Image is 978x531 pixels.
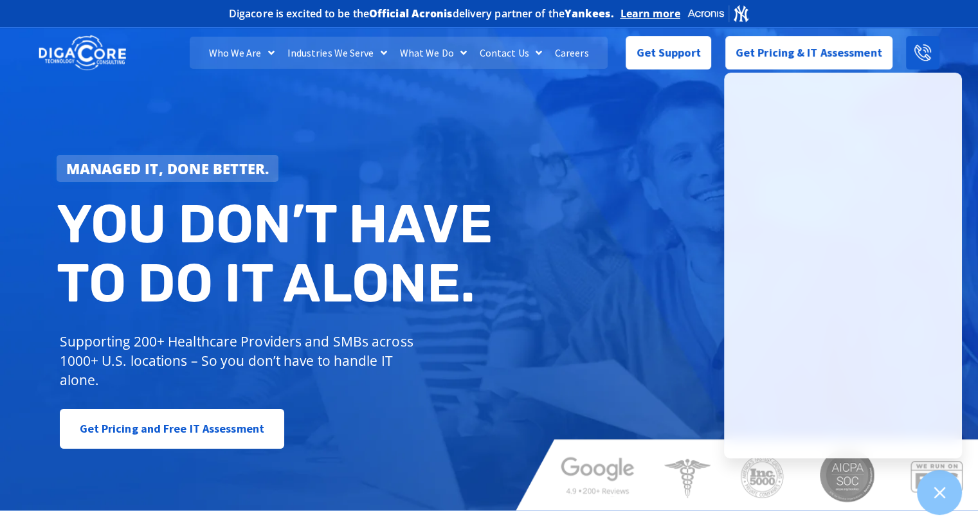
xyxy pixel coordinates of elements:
[57,155,279,182] a: Managed IT, done better.
[548,37,595,69] a: Careers
[203,37,281,69] a: Who We Are
[57,195,499,312] h2: You don’t have to do IT alone.
[190,37,608,69] nav: Menu
[473,37,548,69] a: Contact Us
[229,8,614,19] h2: Digacore is excited to be the delivery partner of the
[626,36,711,69] a: Get Support
[620,7,680,20] a: Learn more
[369,6,453,21] b: Official Acronis
[281,37,394,69] a: Industries We Serve
[60,409,284,449] a: Get Pricing and Free IT Assessment
[394,37,473,69] a: What We Do
[66,159,269,178] strong: Managed IT, done better.
[565,6,614,21] b: Yankees.
[80,416,264,442] span: Get Pricing and Free IT Assessment
[637,40,701,66] span: Get Support
[736,40,882,66] span: Get Pricing & IT Assessment
[687,4,750,22] img: Acronis
[60,332,419,390] p: Supporting 200+ Healthcare Providers and SMBs across 1000+ U.S. locations – So you don’t have to ...
[725,36,892,69] a: Get Pricing & IT Assessment
[724,73,962,458] iframe: Chatgenie Messenger
[39,34,126,72] img: DigaCore Technology Consulting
